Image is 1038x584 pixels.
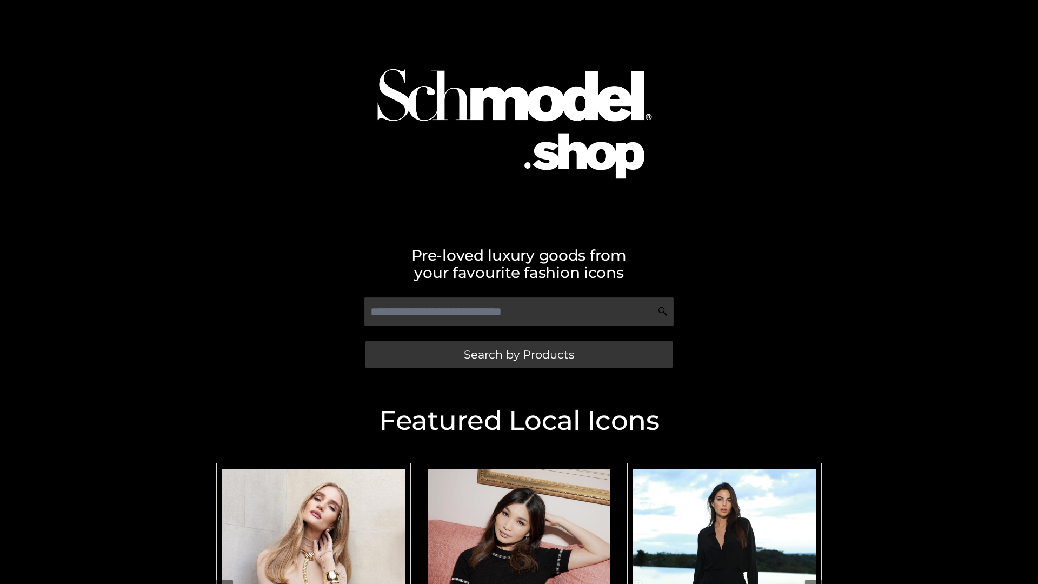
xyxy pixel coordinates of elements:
span: Search by Products [464,349,574,360]
img: Search Icon [657,306,668,317]
a: Search by Products [365,341,673,368]
h2: Pre-loved luxury goods from your favourite fashion icons [211,247,827,281]
h2: Featured Local Icons​ [211,407,827,434]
